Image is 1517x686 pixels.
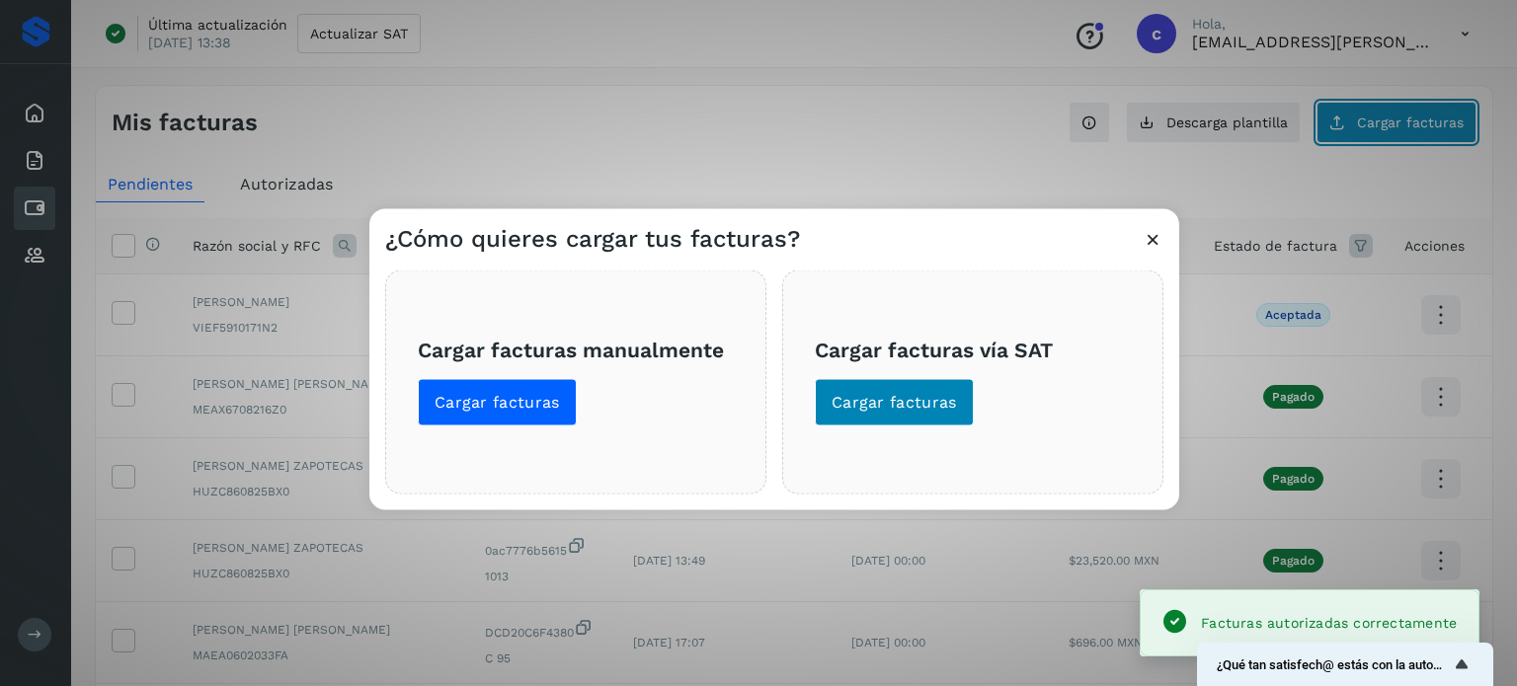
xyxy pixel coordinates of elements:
h3: Cargar facturas vía SAT [815,338,1131,362]
button: Cargar facturas [418,378,577,425]
span: Cargar facturas [832,391,957,413]
h3: Cargar facturas manualmente [418,338,734,362]
span: ¿Qué tan satisfech@ estás con la autorización de tus facturas? [1217,657,1450,672]
span: Cargar facturas [435,391,560,413]
span: Facturas autorizadas correctamente [1201,615,1457,631]
button: Mostrar encuesta - ¿Qué tan satisfech@ estás con la autorización de tus facturas? [1217,652,1474,676]
h3: ¿Cómo quieres cargar tus facturas? [385,224,800,253]
button: Cargar facturas [815,378,974,425]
